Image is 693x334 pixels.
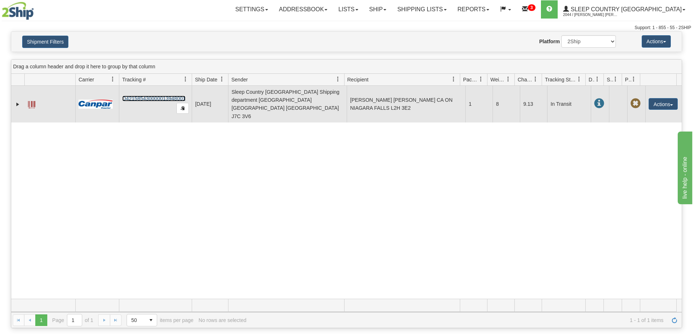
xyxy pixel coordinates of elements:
[594,98,604,109] span: In Transit
[79,100,113,109] img: 14 - Canpar
[529,73,542,85] a: Charge filter column settings
[2,25,691,31] div: Support: 1 - 855 - 55 - 2SHIP
[447,73,460,85] a: Recipient filter column settings
[52,314,93,326] span: Page of 1
[609,73,622,85] a: Shipment Issues filter column settings
[274,0,333,19] a: Addressbook
[642,35,671,48] button: Actions
[463,76,478,83] span: Packages
[216,73,228,85] a: Ship Date filter column settings
[493,86,520,122] td: 8
[230,0,274,19] a: Settings
[502,73,514,85] a: Weight filter column settings
[176,103,189,114] button: Copy to clipboard
[490,76,506,83] span: Weight
[11,60,682,74] div: grid grouping header
[517,0,541,19] a: 3
[127,314,194,326] span: items per page
[179,73,192,85] a: Tracking # filter column settings
[573,73,585,85] a: Tracking Status filter column settings
[35,314,47,326] span: Page 1
[649,98,678,110] button: Actions
[2,2,34,20] img: logo2044.jpg
[347,76,369,83] span: Recipient
[79,76,94,83] span: Carrier
[625,76,631,83] span: Pickup Status
[332,73,344,85] a: Sender filter column settings
[107,73,119,85] a: Carrier filter column settings
[67,314,82,326] input: Page 1
[251,317,664,323] span: 1 - 1 of 1 items
[589,76,595,83] span: Delivery Status
[669,314,680,326] a: Refresh
[333,0,363,19] a: Lists
[364,0,392,19] a: Ship
[14,101,21,108] a: Expand
[231,76,248,83] span: Sender
[347,86,465,122] td: [PERSON_NAME] [PERSON_NAME] CA ON NIAGARA FALLS L2H 3E2
[628,73,640,85] a: Pickup Status filter column settings
[569,6,682,12] span: Sleep Country [GEOGRAPHIC_DATA]
[563,11,618,19] span: 2044 / [PERSON_NAME] [PERSON_NAME]
[607,76,613,83] span: Shipment Issues
[591,73,604,85] a: Delivery Status filter column settings
[539,38,560,45] label: Platform
[127,314,157,326] span: Page sizes drop down
[392,0,452,19] a: Shipping lists
[558,0,691,19] a: Sleep Country [GEOGRAPHIC_DATA] 2044 / [PERSON_NAME] [PERSON_NAME]
[5,4,67,13] div: live help - online
[676,130,692,204] iframe: chat widget
[520,86,547,122] td: 9.13
[22,36,68,48] button: Shipment Filters
[195,76,217,83] span: Ship Date
[122,96,186,101] a: D421585430000013948001
[518,76,533,83] span: Charge
[630,98,641,109] span: Pickup Not Assigned
[145,314,157,326] span: select
[475,73,487,85] a: Packages filter column settings
[547,86,591,122] td: In Transit
[228,86,347,122] td: Sleep Country [GEOGRAPHIC_DATA] Shipping department [GEOGRAPHIC_DATA] [GEOGRAPHIC_DATA] [GEOGRAPH...
[122,76,146,83] span: Tracking #
[28,98,35,109] a: Label
[131,317,141,324] span: 50
[199,317,247,323] div: No rows are selected
[192,86,228,122] td: [DATE]
[528,4,535,11] sup: 3
[465,86,493,122] td: 1
[545,76,577,83] span: Tracking Status
[452,0,495,19] a: Reports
